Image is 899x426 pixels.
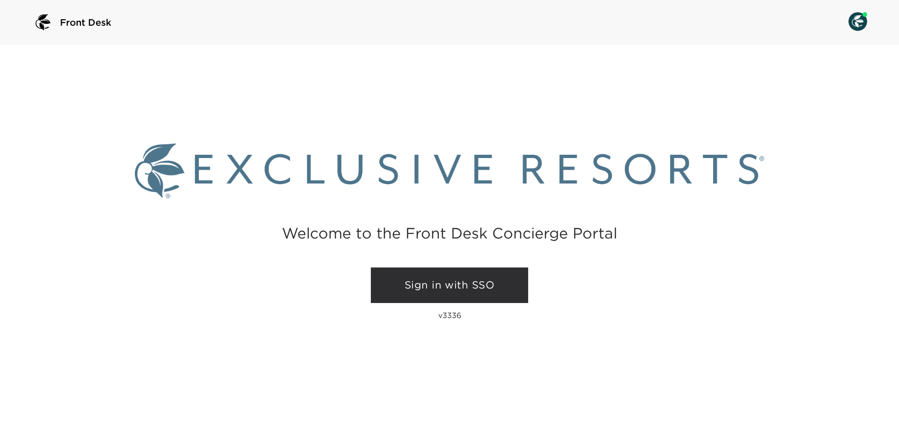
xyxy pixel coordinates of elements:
img: Exclusive Resorts logo [135,144,764,198]
span: Front Desk [60,16,111,29]
p: v3336 [438,310,461,320]
a: Sign in with SSO [371,267,528,303]
h2: Welcome to the Front Desk Concierge Portal [282,226,617,240]
img: User [848,12,867,31]
img: logo [32,11,54,34]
